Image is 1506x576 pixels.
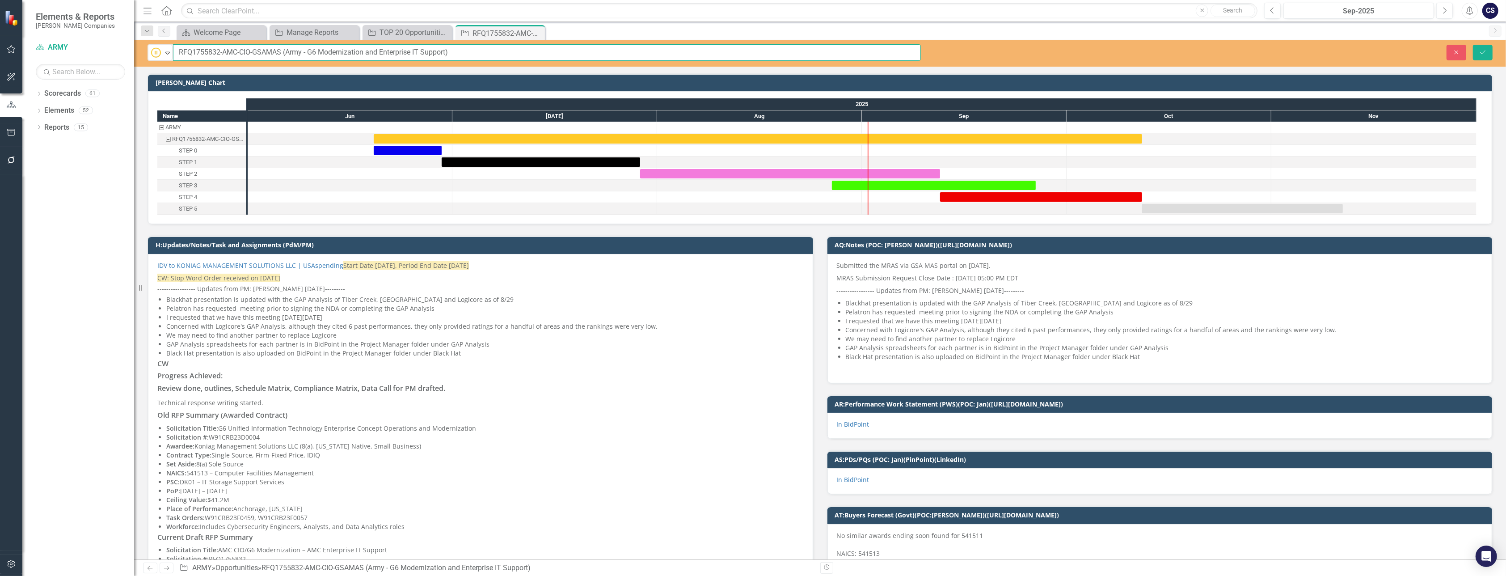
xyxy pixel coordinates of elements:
li: I requested that we have this meeting [DATE][DATE] [166,313,804,322]
div: Task: Start date: 2025-06-19 End date: 2025-10-12 [374,134,1142,144]
div: ARMY [157,122,246,133]
p: 541513 – Computer Facilities Management [166,469,804,478]
div: Sep [862,110,1067,122]
li: GAP Analysis spreadsheets for each partner is in BidPoint in the Project Manager folder under GAP... [166,340,804,349]
a: Scorecards [44,89,81,99]
div: STEP 5 [157,203,246,215]
li: GAP ANALYSIS - [20,93,644,104]
strong: Place of Performance: [166,504,233,513]
li: I requested that we have this meeting [DATE][DATE] [846,317,1483,326]
p: DK01 – IT Storage Support Services [166,478,804,487]
small: [PERSON_NAME] Companies [36,22,115,29]
a: In BidPoint [837,475,869,484]
li: We may need to find another partner to replace Logicore [846,335,1483,343]
p: No similar awards ending soon found for 541511 NAICS: 541513 [EMAIL_ADDRESS][PERSON_NAME][DOMAIN_... [837,531,1483,576]
div: TOP 20 Opportunities ([DATE] Process) [380,27,450,38]
li: GAP Analysis spreadsheets for each partner is in BidPoint in the Project Manager folder under GAP... [846,343,1483,352]
li: We may need to find another partner to replace Logicore [166,331,804,340]
strong: Awardee: [166,442,194,450]
div: 2025 [248,98,1476,110]
input: This field is required [173,44,921,61]
li: Blackhat presentation is updated with the GAP Analysis of Tiber Creek, [GEOGRAPHIC_DATA] and Logi... [166,295,804,304]
div: Welcome Page [194,27,264,38]
button: Sep-2025 [1283,3,1434,19]
strong: PoP: [166,487,180,495]
p: Koniag Management Solutions LLC (8(a), [US_STATE] Native, Small Business) [166,442,804,451]
span: Search [1223,7,1243,14]
strong: Current Draft RFP Summary [157,532,253,542]
p: Anchorage, [US_STATE] [166,504,804,513]
a: ARMY [192,563,212,572]
li: NDA - Done [20,25,644,36]
h3: AS:PDs/PQs (POC: Jan)(PinPoint)(LinkedIn) [835,456,1488,463]
div: STEP 3 [179,180,197,191]
p: RFQ1755832 [166,555,804,563]
div: RFQ1755832-AMC-CIO-GSAMAS (Army - G6 Modernization and Enterprise IT Support) [472,28,543,39]
div: Task: Start date: 2025-06-19 End date: 2025-06-29 [157,145,246,157]
li: Black Hat presentation is also uploaded on BidPoint in the Project Manager folder under Black Hat [846,352,1483,361]
div: Task: Start date: 2025-09-12 End date: 2025-10-12 [940,192,1142,202]
div: Task: Start date: 2025-08-27 End date: 2025-09-26 [157,180,246,191]
div: Task: Start date: 2025-10-12 End date: 2025-11-11 [157,203,246,215]
input: Search Below... [36,64,125,80]
li: NDA - Done [20,140,644,150]
p: Single Source, Firm-Fixed Price, IDIQ [166,451,804,460]
div: STEP 4 [157,191,246,203]
span: Elements & Reports [36,11,115,22]
div: STEP 1 [179,157,197,168]
div: Task: Start date: 2025-09-12 End date: 2025-10-12 [157,191,246,203]
a: TOP 20 Opportunities ([DATE] Process) [365,27,450,38]
a: Manage Reports [272,27,357,38]
div: 52 [79,107,93,114]
li: GAP ANALYSIS - [20,150,644,161]
li: Black Hat presentation is also uploaded on BidPoint in the Project Manager folder under Black Hat [166,349,804,358]
img: ClearPoint Strategy [4,10,20,26]
a: Reports [44,123,69,133]
div: STEP 1 [157,157,246,168]
div: Task: Start date: 2025-06-29 End date: 2025-07-29 [442,157,640,167]
strong: [GEOGRAPHIC_DATA] [2,8,79,16]
h3: [PERSON_NAME] Chart [156,79,1488,86]
strong: Old RFP Summary (Awarded Contract) [157,410,287,420]
strong: TAPE, LLC [2,66,38,73]
li: NDA - Done [20,82,644,93]
p: $41.2M [166,496,804,504]
div: STEP 0 [179,145,197,157]
strong: NAICS: [166,469,186,477]
div: Task: Start date: 2025-10-12 End date: 2025-11-11 [1142,204,1343,213]
span: Start Date [DATE], Period End Date [DATE] [343,261,469,270]
li: GAP ANALYSIS - [20,36,644,47]
div: Task: Start date: 2025-07-29 End date: 2025-09-12 [640,169,940,178]
a: ARMY [36,42,125,53]
a: In BidPoint [837,420,869,428]
div: Manage Reports [287,27,357,38]
button: Search [1211,4,1255,17]
li: Pelatron has requested meeting prior to signing the NDA or completing the GAP Analysis [846,308,1483,317]
p: W91CRB23D0004 [166,433,804,442]
strong: Done [76,152,93,159]
button: CS [1482,3,1498,19]
strong: Progress Achieved: [157,371,223,381]
div: RFQ1755832-AMC-CIO-GSAMAS (Army - G6 Modernization and Enterprise IT Support) [157,133,246,145]
img: On-Hold [151,47,161,58]
p: W91CRB23F0459, W91CRB23F0057 [166,513,804,522]
strong: PSC: [166,478,180,486]
strong: Set Aside: [166,460,196,468]
p: Submitted the MRAS via GSA MAS portal on [DATE]. [837,261,1483,272]
div: Task: Start date: 2025-06-19 End date: 2025-06-29 [374,146,442,155]
strong: Workforce: [166,522,200,531]
strong: CW [157,359,169,368]
div: ARMY [165,122,181,133]
h3: AT:Buyers Forecast (Govt)(POC:[PERSON_NAME])([URL][DOMAIN_NAME]) [835,512,1488,518]
div: Nov [1271,110,1476,122]
div: RFQ1755832-AMC-CIO-GSAMAS (Army - G6 Modernization and Enterprise IT Support) [172,133,244,145]
a: Elements [44,106,74,116]
a: Welcome Page [179,27,264,38]
strong: Task Orders: [166,513,205,522]
strong: NOVA Tech [2,123,40,131]
strong: Contract Type: [166,451,211,459]
div: Jun [248,110,452,122]
div: STEP 4 [179,191,197,203]
strong: Waiting [76,94,101,102]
